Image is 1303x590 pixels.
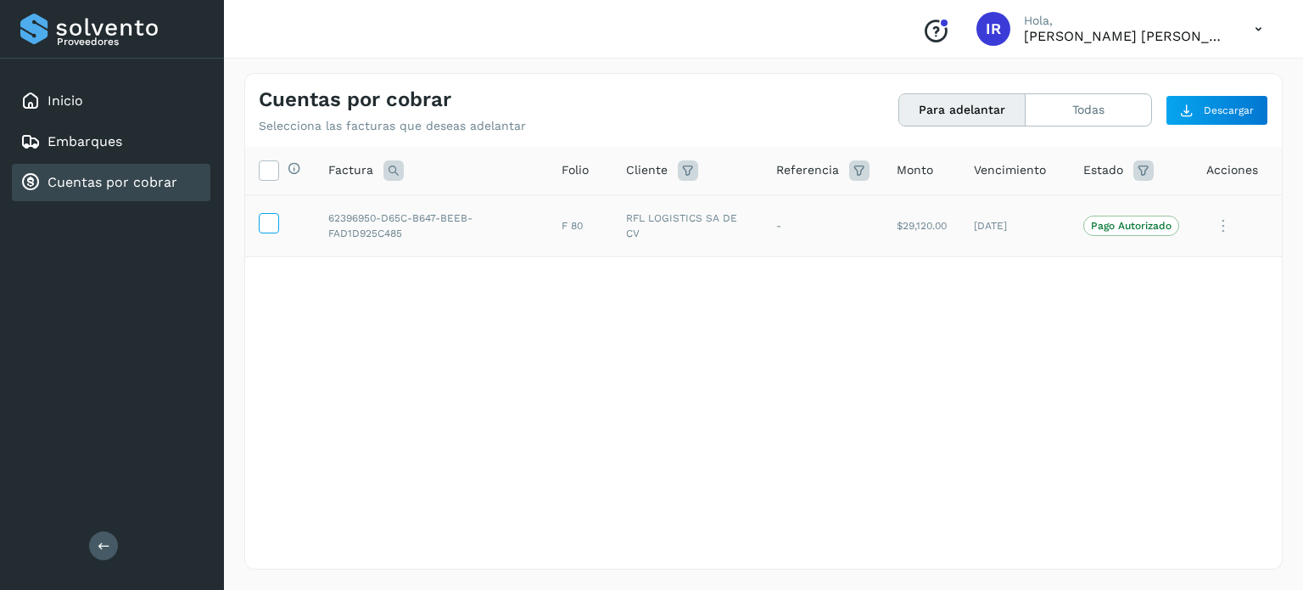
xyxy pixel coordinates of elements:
td: 62396950-D65C-B647-BEEB-FAD1D925C485 [315,194,548,257]
td: - [763,194,883,257]
span: Acciones [1206,161,1258,179]
h4: Cuentas por cobrar [259,87,451,112]
span: Factura [328,161,373,179]
span: Monto [897,161,933,179]
div: Embarques [12,123,210,160]
td: RFL LOGISTICS SA DE CV [612,194,763,257]
span: Folio [562,161,589,179]
p: Proveedores [57,36,204,48]
p: Ivan Riquelme Contreras [1024,28,1228,44]
a: Embarques [48,133,122,149]
span: Vencimiento [974,161,1046,179]
button: Para adelantar [899,94,1026,126]
td: F 80 [548,194,612,257]
a: Cuentas por cobrar [48,174,177,190]
p: Pago Autorizado [1091,220,1172,232]
div: Inicio [12,82,210,120]
p: Hola, [1024,14,1228,28]
button: Descargar [1166,95,1268,126]
span: Descargar [1204,103,1254,118]
a: Inicio [48,93,83,109]
span: Referencia [776,161,839,179]
button: Todas [1026,94,1151,126]
span: Cliente [626,161,668,179]
td: $29,120.00 [883,194,960,257]
div: Cuentas por cobrar [12,164,210,201]
p: Selecciona las facturas que deseas adelantar [259,119,526,133]
span: Estado [1083,161,1123,179]
td: [DATE] [960,194,1070,257]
